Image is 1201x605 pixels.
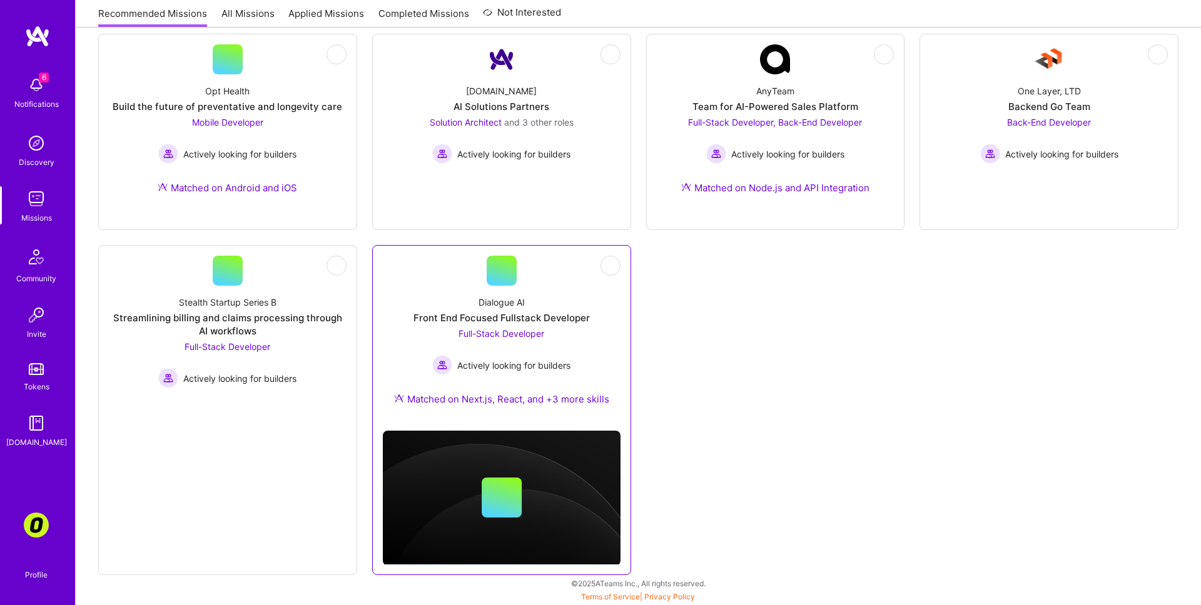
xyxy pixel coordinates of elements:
[504,117,574,127] span: and 3 other roles
[75,567,1201,599] div: © 2025 ATeams Inc., All rights reserved.
[581,592,695,601] span: |
[24,72,49,97] img: bell
[205,84,250,97] div: Opt Health
[879,49,889,59] i: icon EyeClosed
[39,72,49,82] span: 6
[29,363,44,375] img: tokens
[1018,84,1081,97] div: One Layer, LTD
[1005,147,1118,161] span: Actively looking for builders
[192,117,263,127] span: Mobile Developer
[606,49,616,59] i: icon EyeClosed
[19,156,54,169] div: Discovery
[25,25,50,47] img: logo
[731,147,844,161] span: Actively looking for builders
[432,355,452,375] img: Actively looking for builders
[21,512,52,537] a: Corner3: Building an AI User Researcher
[24,131,49,156] img: discovery
[158,368,178,388] img: Actively looking for builders
[158,182,168,192] img: Ateam Purple Icon
[413,311,590,324] div: Front End Focused Fullstack Developer
[183,147,296,161] span: Actively looking for builders
[432,144,452,164] img: Actively looking for builders
[98,7,207,27] a: Recommended Missions
[109,311,347,337] div: Streamlining billing and claims processing through AI workflows
[221,7,275,27] a: All Missions
[378,7,469,27] a: Completed Missions
[21,555,52,580] a: Profile
[179,296,276,309] div: Stealth Startup Series B
[1034,44,1064,74] img: Company Logo
[24,411,49,436] img: guide book
[581,592,640,601] a: Terms of Service
[756,84,794,97] div: AnyTeam
[483,5,561,27] a: Not Interested
[25,568,48,580] div: Profile
[332,261,342,271] i: icon EyeClosed
[459,328,544,339] span: Full-Stack Developer
[1007,117,1091,127] span: Back-End Developer
[185,341,270,352] span: Full-Stack Developer
[1153,49,1163,59] i: icon EyeClosed
[606,261,616,271] i: icon EyeClosed
[24,380,49,393] div: Tokens
[681,182,691,192] img: Ateam Purple Icon
[466,84,537,97] div: [DOMAIN_NAME]
[681,181,869,194] div: Matched on Node.js and API Integration
[457,147,570,161] span: Actively looking for builders
[383,256,621,421] a: Dialogue AIFront End Focused Fullstack DeveloperFull-Stack Developer Actively looking for builder...
[706,144,726,164] img: Actively looking for builders
[692,100,858,113] div: Team for AI-Powered Sales Platform
[158,181,297,194] div: Matched on Android and iOS
[644,592,695,601] a: Privacy Policy
[6,436,67,449] div: [DOMAIN_NAME]
[109,44,347,209] a: Opt HealthBuild the future of preventative and longevity careMobile Developer Actively looking fo...
[21,242,51,272] img: Community
[24,186,49,211] img: teamwork
[454,100,549,113] div: AI Solutions Partners
[183,372,296,385] span: Actively looking for builders
[383,44,621,164] a: Company Logo[DOMAIN_NAME]AI Solutions PartnersSolution Architect and 3 other rolesActively lookin...
[980,144,1000,164] img: Actively looking for builders
[288,7,364,27] a: Applied Missions
[21,211,52,224] div: Missions
[394,392,609,406] div: Matched on Next.js, React, and +3 more skills
[487,44,517,74] img: Company Logo
[1008,100,1090,113] div: Backend Go Team
[688,117,862,127] span: Full-Stack Developer, Back-End Developer
[457,359,570,372] span: Actively looking for builders
[24,302,49,327] img: Invite
[430,117,502,127] span: Solution Architect
[109,256,347,405] a: Stealth Startup Series BStreamlining billing and claims processing through AI workflowsFull-Stack...
[16,272,56,285] div: Community
[158,144,178,164] img: Actively looking for builders
[27,327,46,341] div: Invite
[14,97,59,111] div: Notifications
[930,44,1168,164] a: Company LogoOne Layer, LTDBackend Go TeamBack-End Developer Actively looking for buildersActively...
[113,100,342,113] div: Build the future of preventative and longevity care
[332,49,342,59] i: icon EyeClosed
[479,296,525,309] div: Dialogue AI
[24,512,49,537] img: Corner3: Building an AI User Researcher
[657,44,894,209] a: Company LogoAnyTeamTeam for AI-Powered Sales PlatformFull-Stack Developer, Back-End Developer Act...
[760,44,790,74] img: Company Logo
[394,393,404,403] img: Ateam Purple Icon
[383,431,621,565] img: cover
